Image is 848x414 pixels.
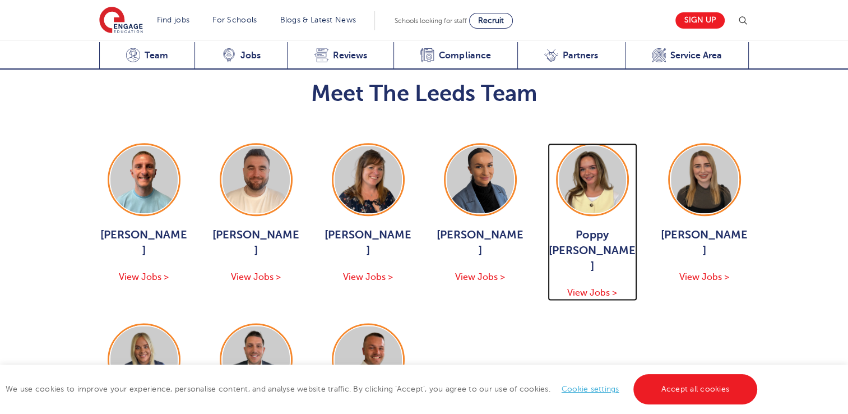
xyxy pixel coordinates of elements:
[562,385,619,393] a: Cookie settings
[343,272,393,282] span: View Jobs >
[323,143,413,284] a: [PERSON_NAME] View Jobs >
[435,143,525,284] a: [PERSON_NAME] View Jobs >
[194,42,287,70] a: Jobs
[675,12,725,29] a: Sign up
[563,50,598,61] span: Partners
[455,272,505,282] span: View Jobs >
[393,42,517,70] a: Compliance
[119,272,169,282] span: View Jobs >
[280,16,356,24] a: Blogs & Latest News
[157,16,190,24] a: Find jobs
[323,227,413,259] span: [PERSON_NAME]
[469,13,513,29] a: Recruit
[660,143,749,284] a: [PERSON_NAME] View Jobs >
[145,50,168,61] span: Team
[99,80,749,107] h2: Meet The Leeds Team
[660,227,749,259] span: [PERSON_NAME]
[6,385,760,393] span: We use cookies to improve your experience, personalise content, and analyse website traffic. By c...
[439,50,490,61] span: Compliance
[110,146,178,213] img: George Dignam
[633,374,758,404] a: Accept all cookies
[333,50,367,61] span: Reviews
[335,326,402,393] img: Liam Ffrench
[625,42,749,70] a: Service Area
[240,50,261,61] span: Jobs
[223,326,290,393] img: Declan Goodman
[548,143,637,300] a: Poppy [PERSON_NAME] View Jobs >
[99,143,189,284] a: [PERSON_NAME] View Jobs >
[435,227,525,259] span: [PERSON_NAME]
[99,42,195,70] a: Team
[517,42,625,70] a: Partners
[548,227,637,274] span: Poppy [PERSON_NAME]
[670,50,722,61] span: Service Area
[447,146,514,213] img: Holly Johnson
[679,272,729,282] span: View Jobs >
[335,146,402,213] img: Joanne Wright
[212,16,257,24] a: For Schools
[99,7,143,35] img: Engage Education
[211,143,301,284] a: [PERSON_NAME] View Jobs >
[99,227,189,259] span: [PERSON_NAME]
[110,326,178,393] img: Hannah Day
[395,17,467,25] span: Schools looking for staff
[231,272,281,282] span: View Jobs >
[671,146,738,213] img: Layla McCosker
[287,42,393,70] a: Reviews
[211,227,301,259] span: [PERSON_NAME]
[223,146,290,213] img: Chris Rushton
[559,146,626,213] img: Poppy Burnside
[567,288,617,298] span: View Jobs >
[478,16,504,25] span: Recruit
